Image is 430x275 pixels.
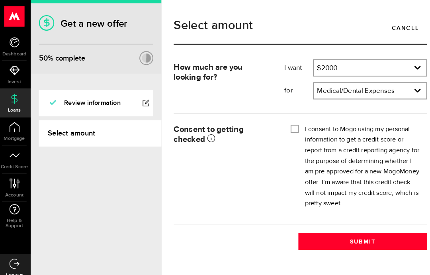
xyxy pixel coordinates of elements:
[279,84,307,93] label: for
[171,19,418,31] h1: Select amount
[40,50,85,64] div: % complete
[376,19,418,35] a: Cancel
[293,227,418,244] button: Submit
[171,122,239,140] strong: Consent to getting checked
[40,53,49,61] span: 50
[299,121,412,204] label: I consent to Mogo using my personal information to get a credit score or report from a credit rep...
[6,3,30,27] button: Open LiveChat chat widget
[40,88,151,113] a: Review information
[40,17,151,29] h1: Get a new offer
[171,61,238,79] strong: How much are you looking for?
[279,61,307,71] label: I want
[40,117,159,143] a: Select amount
[285,121,293,129] input: I consent to Mogo using my personal information to get a credit score or report from a credit rep...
